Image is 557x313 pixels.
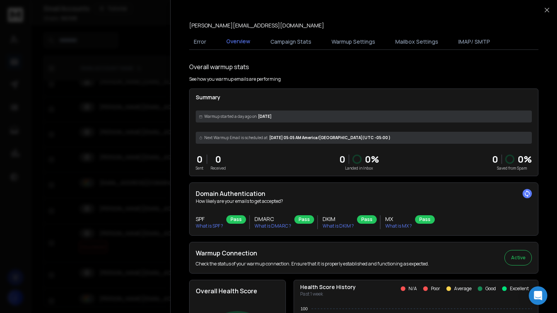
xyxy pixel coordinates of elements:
button: Active [504,250,532,265]
p: Sent [196,165,203,171]
h1: Overall warmup stats [189,62,249,71]
p: Check the status of your warmup connection. Ensure that it is properly established and functionin... [196,261,429,267]
p: Summary [196,94,532,101]
p: Past 1 week [300,291,356,297]
p: [PERSON_NAME][EMAIL_ADDRESS][DOMAIN_NAME] [189,22,324,29]
p: N/A [408,286,417,292]
h2: Domain Authentication [196,189,532,198]
div: [DATE] [196,111,532,122]
p: 0 % [365,153,379,165]
div: Pass [415,215,435,224]
p: Excellent [510,286,529,292]
h2: Overall Health Score [196,286,279,296]
button: Error [189,33,211,50]
p: Saved from Spam [492,165,532,171]
p: 0 [339,153,345,165]
strong: 0 [492,153,498,165]
div: Pass [226,215,246,224]
p: What is MX ? [385,223,412,229]
button: Mailbox Settings [391,33,443,50]
h3: DKIM [323,215,354,223]
p: What is DKIM ? [323,223,354,229]
div: Pass [294,215,314,224]
tspan: 100 [301,306,308,311]
p: What is DMARC ? [255,223,291,229]
span: Next Warmup Email is scheduled at [204,135,268,141]
button: IMAP/ SMTP [454,33,495,50]
button: Warmup Settings [327,33,380,50]
div: Open Intercom Messenger [529,286,547,305]
h3: DMARC [255,215,291,223]
button: Overview [222,33,255,51]
p: Good [485,286,496,292]
h2: Warmup Connection [196,248,429,258]
p: What is SPF ? [196,223,223,229]
p: How likely are your emails to get accepted? [196,198,532,204]
p: 0 % [518,153,532,165]
div: Pass [357,215,377,224]
button: Campaign Stats [266,33,316,50]
h3: MX [385,215,412,223]
span: Warmup started a day ago on [204,114,256,119]
p: 0 [196,153,203,165]
p: Landed in Inbox [339,165,379,171]
p: Poor [431,286,440,292]
p: Received [210,165,226,171]
p: See how you warmup emails are performing [189,76,281,82]
p: Average [454,286,472,292]
h3: SPF [196,215,223,223]
p: 0 [210,153,226,165]
div: [DATE] 05:05 AM America/[GEOGRAPHIC_DATA] (UTC -05:00 ) [196,132,532,144]
p: Health Score History [300,283,356,291]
